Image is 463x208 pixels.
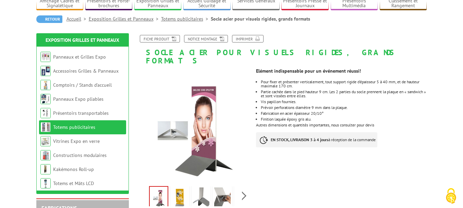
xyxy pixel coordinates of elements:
[40,122,51,132] img: Totems publicitaires
[36,15,62,23] a: Retour
[40,108,51,118] img: Présentoirs transportables
[442,187,460,205] img: Cookies (fenêtre modale)
[241,190,247,201] span: Next
[53,166,94,172] a: Kakémonos Roll-up
[53,180,94,186] a: Totems et Mâts LCD
[40,178,51,188] img: Totems et Mâts LCD
[53,124,95,130] a: Totems publicitaires
[40,66,51,76] img: Accessoires Grilles & Panneaux
[184,35,228,42] a: Notice Montage
[261,90,427,98] li: Partie cachée dans le pied hauteur 9 cm. Les 2 parties du socle prennent la plaque en « sandwich ...
[40,136,51,146] img: Vitrines Expo en verre
[40,52,51,62] img: Panneaux et Grilles Expo
[211,15,310,22] li: Socle acier pour visuels rigides, grands formats
[66,16,89,22] a: Accueil
[40,80,51,90] img: Comptoirs / Stands d'accueil
[40,150,51,160] img: Constructions modulaires
[140,35,180,42] a: Fiche produit
[40,164,51,174] img: Kakémonos Roll-up
[53,96,103,102] a: Panneaux Expo pliables
[439,185,463,208] button: Cookies (fenêtre modale)
[89,16,161,22] a: Exposition Grilles et Panneaux
[261,80,427,88] li: Pour fixer et présenter verticalement, tout support rigide d’épaisseur 5 à 40 mm, et de hauteur m...
[136,68,251,184] img: totems_publicitaires_214425.jpg
[131,35,432,65] h1: Socle acier pour visuels rigides, grands formats
[261,117,427,121] li: Finition laquée époxy gris alu.
[256,65,432,154] div: Autres dimensions et quantités importantes, nous consulter pour devis
[256,132,377,147] p: à réception de la commande
[150,187,168,208] img: totems_publicitaires_214425.jpg
[53,82,112,88] a: Comptoirs / Stands d'accueil
[256,68,361,74] strong: Elément indispensable pour un événement réussi!
[53,68,119,74] a: Accessoires Grilles & Panneaux
[161,16,211,22] a: Totems publicitaires
[53,54,106,60] a: Panneaux et Grilles Expo
[46,37,119,43] a: Exposition Grilles et Panneaux
[53,138,100,144] a: Vitrines Expo en verre
[40,94,51,104] img: Panneaux Expo pliables
[53,110,109,116] a: Présentoirs transportables
[53,152,107,158] a: Constructions modulaires
[271,137,328,142] strong: EN STOCK, LIVRAISON 3 à 4 jours
[261,106,427,110] li: Prévoir perforations diamètre 9 mm dans la plaque.
[232,35,264,42] a: Imprimer
[261,111,427,115] li: Fabrication en acier épaisseur 20/10°
[261,100,427,104] li: Vis papillon fournies.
